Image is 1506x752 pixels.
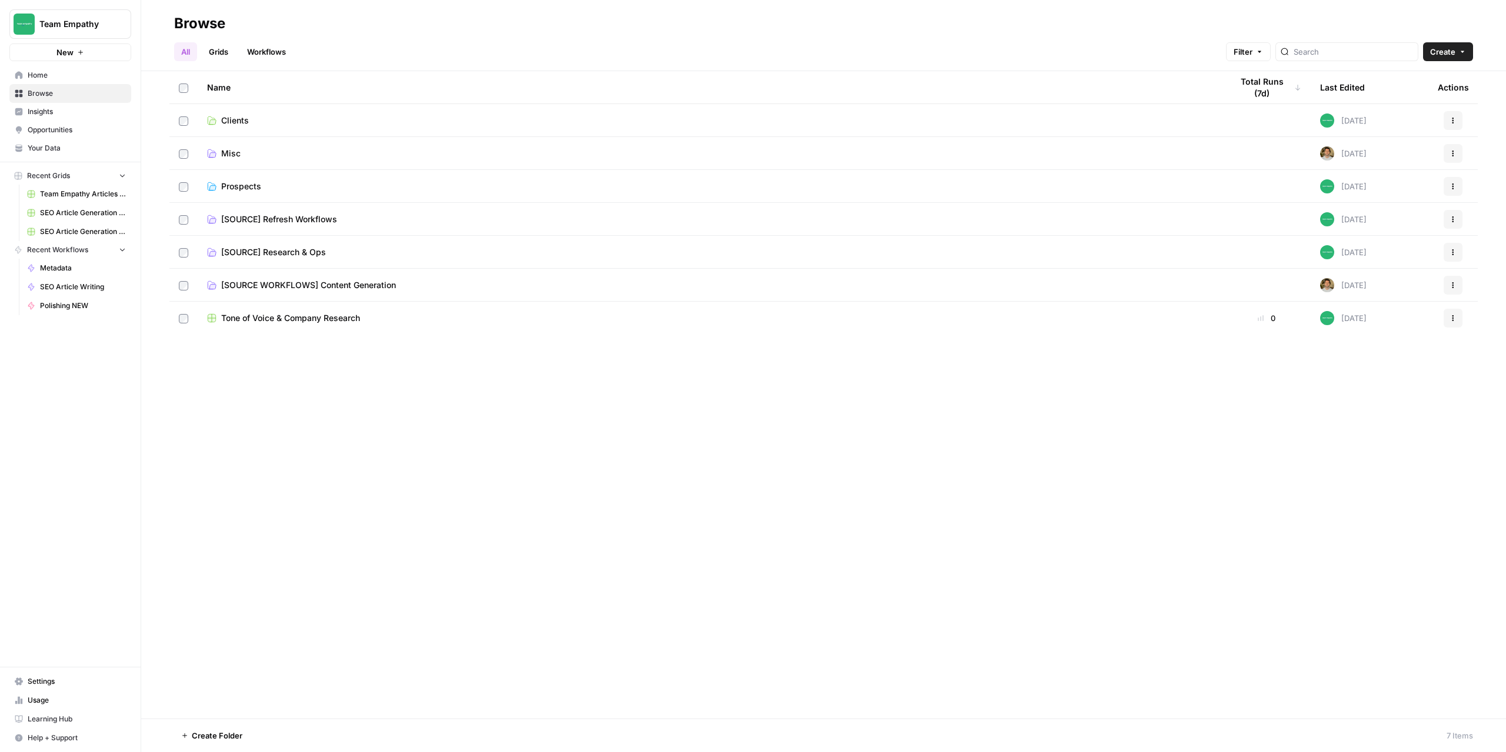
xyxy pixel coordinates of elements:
div: Actions [1438,71,1469,103]
span: Settings [28,676,126,687]
a: [SOURCE] Refresh Workflows [207,213,1213,225]
span: [SOURCE] Refresh Workflows [221,213,337,225]
span: Polishing NEW [40,300,126,311]
span: SEO Article Writing [40,282,126,292]
div: Name [207,71,1213,103]
span: [SOURCE] Research & Ops [221,246,326,258]
a: Misc [207,148,1213,159]
div: [DATE] [1320,245,1367,259]
button: Create [1423,42,1473,61]
span: SEO Article Generation Grid - Access Quest [40,226,126,237]
span: Create [1430,46,1455,58]
a: Usage [9,691,131,710]
div: [DATE] [1320,113,1367,128]
a: All [174,42,197,61]
a: [SOURCE WORKFLOWS] Content Generation [207,279,1213,291]
span: Recent Workflows [27,245,88,255]
span: Create Folder [192,730,242,741]
span: Prospects [221,181,261,192]
img: wwg0kvabo36enf59sssm51gfoc5r [1320,311,1334,325]
a: Learning Hub [9,710,131,728]
a: Settings [9,672,131,691]
img: Team Empathy Logo [14,14,35,35]
a: Tone of Voice & Company Research [207,312,1213,324]
span: Your Data [28,143,126,153]
span: Browse [28,88,126,99]
a: [SOURCE] Research & Ops [207,246,1213,258]
span: Insights [28,106,126,117]
a: Browse [9,84,131,103]
div: 7 Items [1447,730,1473,741]
a: Your Data [9,139,131,158]
a: Workflows [240,42,293,61]
button: Create Folder [174,726,249,745]
a: Home [9,66,131,85]
span: Team Empathy [39,18,111,30]
button: Workspace: Team Empathy [9,9,131,39]
button: Filter [1226,42,1271,61]
div: [DATE] [1320,278,1367,292]
span: Learning Hub [28,714,126,724]
div: [DATE] [1320,146,1367,161]
img: wwg0kvabo36enf59sssm51gfoc5r [1320,113,1334,128]
div: [DATE] [1320,311,1367,325]
a: Polishing NEW [22,296,131,315]
span: SEO Article Generation Grid (Cropin) [40,208,126,218]
div: Browse [174,14,225,33]
a: SEO Article Generation Grid (Cropin) [22,203,131,222]
a: SEO Article Generation Grid - Access Quest [22,222,131,241]
img: 9peqd3ak2lieyojmlm10uxo82l57 [1320,278,1334,292]
button: Recent Workflows [9,241,131,259]
span: Filter [1234,46,1252,58]
span: Team Empathy Articles Refresh Grid [40,189,126,199]
a: Clients [207,115,1213,126]
a: Grids [202,42,235,61]
div: 0 [1232,312,1301,324]
span: Home [28,70,126,81]
img: wwg0kvabo36enf59sssm51gfoc5r [1320,179,1334,193]
span: Usage [28,695,126,706]
span: Recent Grids [27,171,70,181]
span: New [56,46,74,58]
span: Help + Support [28,733,126,743]
div: [DATE] [1320,212,1367,226]
span: Metadata [40,263,126,273]
span: Misc [221,148,241,159]
a: SEO Article Writing [22,278,131,296]
span: Opportunities [28,125,126,135]
input: Search [1294,46,1413,58]
a: Team Empathy Articles Refresh Grid [22,185,131,203]
div: [DATE] [1320,179,1367,193]
div: Total Runs (7d) [1232,71,1301,103]
a: Insights [9,102,131,121]
img: 9peqd3ak2lieyojmlm10uxo82l57 [1320,146,1334,161]
span: Tone of Voice & Company Research [221,312,360,324]
a: Opportunities [9,121,131,139]
img: wwg0kvabo36enf59sssm51gfoc5r [1320,212,1334,226]
span: [SOURCE WORKFLOWS] Content Generation [221,279,396,291]
button: New [9,44,131,61]
a: Prospects [207,181,1213,192]
div: Last Edited [1320,71,1365,103]
img: wwg0kvabo36enf59sssm51gfoc5r [1320,245,1334,259]
span: Clients [221,115,249,126]
button: Help + Support [9,728,131,747]
a: Metadata [22,259,131,278]
button: Recent Grids [9,167,131,185]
